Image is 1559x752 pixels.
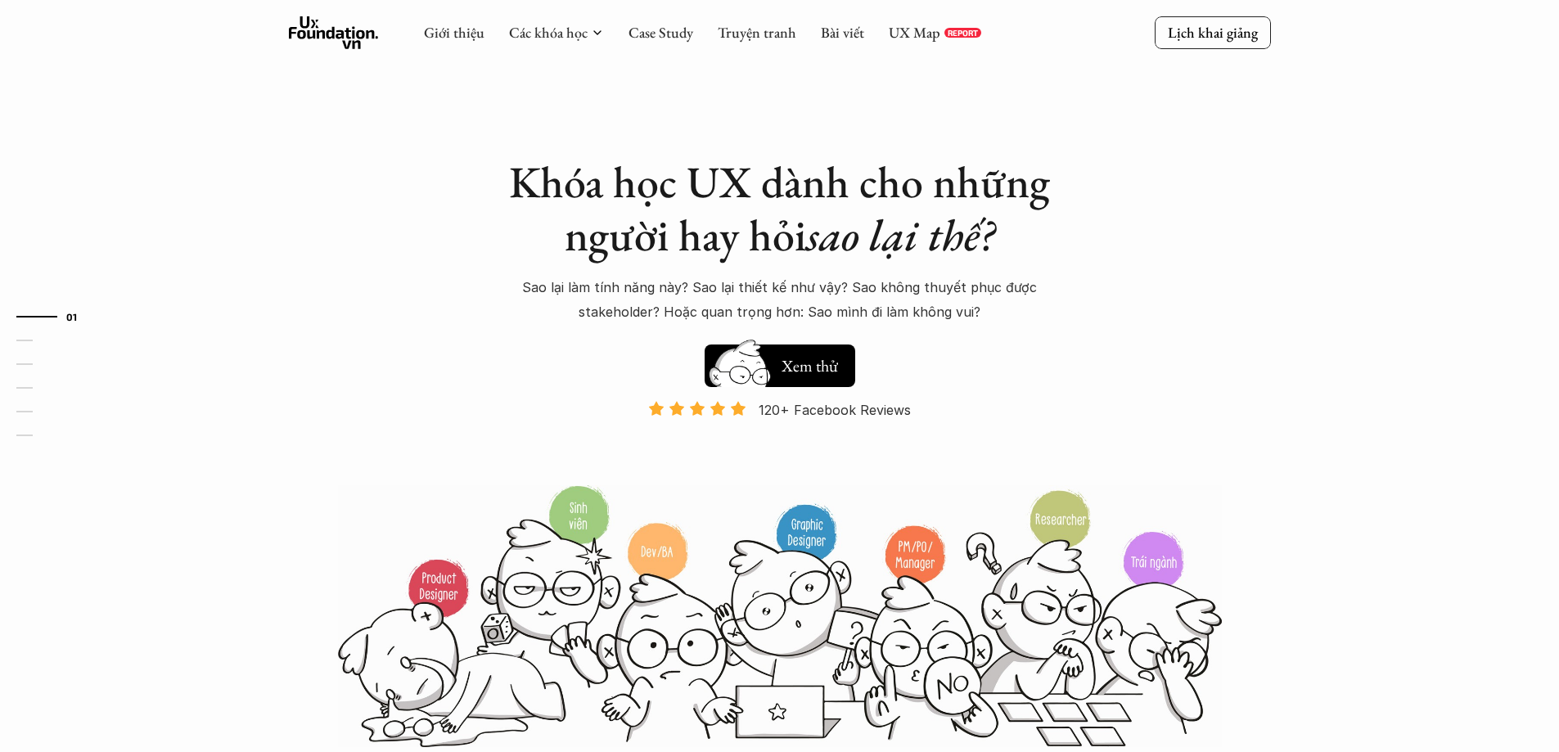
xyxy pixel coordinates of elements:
h1: Khóa học UX dành cho những người hay hỏi [493,155,1066,262]
p: REPORT [948,28,978,38]
em: sao lại thế? [806,206,994,263]
a: 120+ Facebook Reviews [634,400,926,483]
a: Truyện tranh [718,23,796,42]
a: UX Map [889,23,940,42]
strong: 01 [66,311,78,322]
p: Lịch khai giảng [1168,23,1258,42]
a: Case Study [629,23,693,42]
a: Lịch khai giảng [1155,16,1271,48]
h5: Xem thử [782,354,838,377]
a: Giới thiệu [424,23,484,42]
a: Các khóa học [509,23,588,42]
a: REPORT [944,28,981,38]
a: 01 [16,307,94,326]
p: Sao lại làm tính năng này? Sao lại thiết kế như vậy? Sao không thuyết phục được stakeholder? Hoặc... [493,275,1066,325]
p: 120+ Facebook Reviews [759,398,911,422]
a: Bài viết [821,23,864,42]
a: Xem thử [705,336,855,387]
